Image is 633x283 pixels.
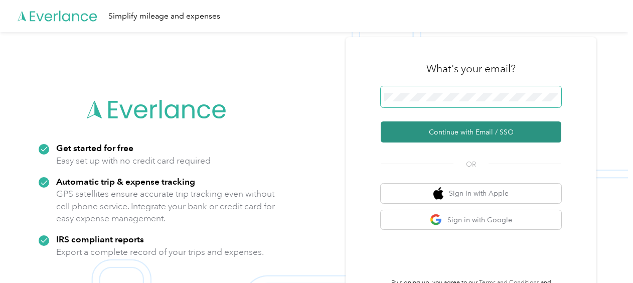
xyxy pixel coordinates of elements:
strong: Automatic trip & expense tracking [56,176,195,187]
img: apple logo [433,187,443,200]
p: Export a complete record of your trips and expenses. [56,246,264,258]
img: google logo [430,214,442,226]
p: Easy set up with no credit card required [56,155,211,167]
h3: What's your email? [426,62,516,76]
span: OR [453,159,489,170]
strong: Get started for free [56,143,133,153]
strong: IRS compliant reports [56,234,144,244]
p: GPS satellites ensure accurate trip tracking even without cell phone service. Integrate your bank... [56,188,275,225]
button: Continue with Email / SSO [381,121,561,143]
div: Simplify mileage and expenses [108,10,220,23]
button: google logoSign in with Google [381,210,561,230]
button: apple logoSign in with Apple [381,184,561,203]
